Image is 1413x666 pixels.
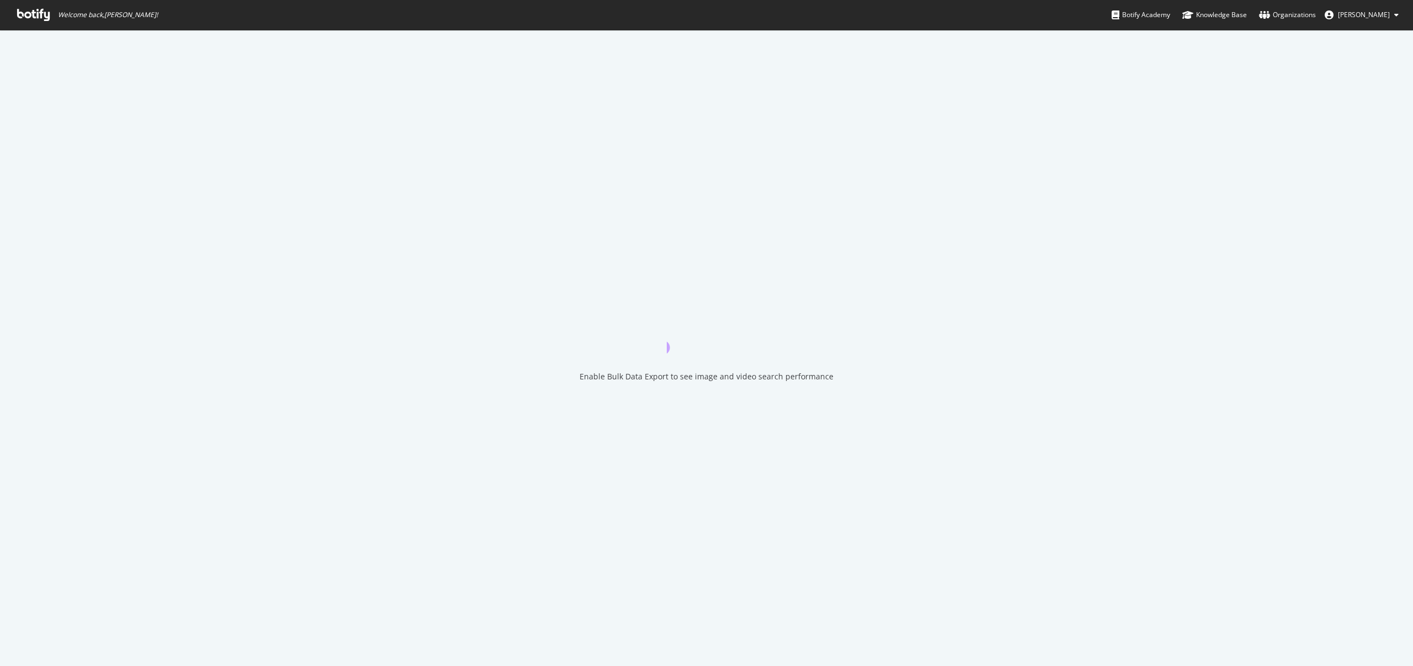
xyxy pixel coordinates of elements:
[1182,9,1247,20] div: Knowledge Base
[1316,6,1407,24] button: [PERSON_NAME]
[1259,9,1316,20] div: Organizations
[1338,10,1390,19] span: Lauren McDevitt
[667,314,746,353] div: animation
[58,10,158,19] span: Welcome back, [PERSON_NAME] !
[1112,9,1170,20] div: Botify Academy
[580,371,833,382] div: Enable Bulk Data Export to see image and video search performance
